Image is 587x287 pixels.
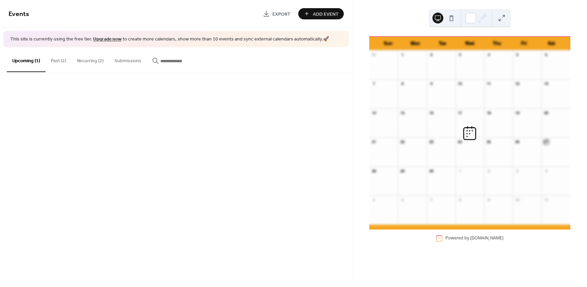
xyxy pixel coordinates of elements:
[445,235,503,241] div: Powered by
[402,37,429,50] div: Mon
[515,52,520,57] div: 5
[486,110,491,115] div: 18
[458,139,463,145] div: 24
[515,110,520,115] div: 19
[544,168,549,173] div: 4
[400,81,405,86] div: 8
[10,36,329,43] span: This site is currently using the free tier. to create more calendars, show more than 10 events an...
[298,8,344,19] button: Add Event
[400,110,405,115] div: 15
[486,52,491,57] div: 4
[371,81,376,86] div: 7
[458,52,463,57] div: 3
[429,52,434,57] div: 2
[486,81,491,86] div: 11
[486,168,491,173] div: 2
[458,110,463,115] div: 17
[8,7,29,21] span: Events
[109,47,147,71] button: Submissions
[544,139,549,145] div: 27
[429,197,434,202] div: 7
[371,197,376,202] div: 5
[544,52,549,57] div: 6
[483,37,511,50] div: Thu
[515,139,520,145] div: 26
[456,37,483,50] div: Wed
[458,168,463,173] div: 1
[371,52,376,57] div: 31
[429,37,456,50] div: Tue
[46,47,72,71] button: Past (2)
[7,47,46,72] button: Upcoming (1)
[371,139,376,145] div: 21
[429,110,434,115] div: 16
[400,168,405,173] div: 29
[72,47,109,71] button: Recurring (2)
[511,37,538,50] div: Fri
[538,37,565,50] div: Sat
[400,52,405,57] div: 1
[400,197,405,202] div: 6
[515,197,520,202] div: 10
[429,168,434,173] div: 30
[486,139,491,145] div: 25
[544,197,549,202] div: 11
[371,110,376,115] div: 14
[400,139,405,145] div: 22
[458,197,463,202] div: 8
[544,81,549,86] div: 13
[470,235,503,241] a: [DOMAIN_NAME]
[515,81,520,86] div: 12
[458,81,463,86] div: 10
[429,139,434,145] div: 23
[272,11,290,18] span: Export
[371,168,376,173] div: 28
[313,11,339,18] span: Add Event
[375,37,402,50] div: Sun
[515,168,520,173] div: 3
[544,110,549,115] div: 20
[258,8,296,19] a: Export
[93,35,122,44] a: Upgrade now
[486,197,491,202] div: 9
[429,81,434,86] div: 9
